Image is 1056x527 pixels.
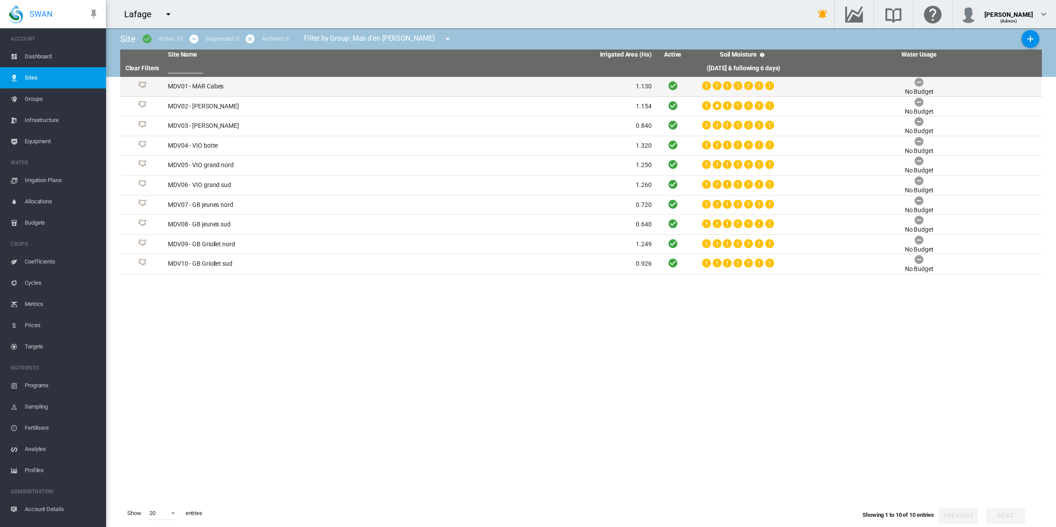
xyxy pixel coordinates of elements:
[124,121,161,131] div: Site Id: 32033
[410,176,655,195] td: 1.260
[25,212,99,233] span: Budgets
[25,499,99,520] span: Account Details
[137,199,148,210] img: 1.svg
[164,97,410,116] td: MDV02 - [PERSON_NAME]
[1025,34,1036,44] md-icon: icon-plus
[137,180,148,191] img: 1.svg
[164,77,410,96] td: MDV01 - MAR Cabes
[439,30,456,48] button: icon-menu-down
[120,254,1042,274] tr: Site Id: 32040 MDV10 - GB Griollet sud 0.926 No Budget
[164,195,410,215] td: MDV07 - GB jeunes nord
[11,237,99,251] span: CROPS
[120,195,1042,215] tr: Site Id: 32037 MDV07 - GB jeunes nord 0.720 No Budget
[245,34,255,44] md-icon: icon-cancel
[905,88,934,96] div: No Budget
[137,239,148,250] img: 1.svg
[25,131,99,152] span: Equipment
[25,170,99,191] span: Irrigation Plans
[125,65,160,72] a: Clear Filters
[124,160,161,171] div: Site Id: 32035
[410,136,655,156] td: 1.320
[120,136,1042,156] tr: Site Id: 32034 MDV04 - VIO botte 1.320 No Budget
[922,9,943,19] md-icon: Click here for help
[120,34,136,44] span: Site
[11,32,99,46] span: ACCOUNT
[9,5,23,23] img: SWAN-Landscape-Logo-Colour-drop.png
[25,439,99,460] span: Analytes
[905,206,934,215] div: No Budget
[120,77,1042,97] tr: Site Id: 32031 MDV01 - MAR Cabes 1.130 No Budget
[164,156,410,175] td: MDV05 - VIO grand nord
[905,225,934,234] div: No Budget
[164,215,410,234] td: MDV08 - GB jeunes sud
[905,186,934,195] div: No Budget
[164,235,410,254] td: MDV09 - GB Griollet nord
[11,156,99,170] span: WATER
[817,9,828,19] md-icon: icon-bell-ring
[164,116,410,136] td: MDV03 - [PERSON_NAME]
[120,235,1042,255] tr: Site Id: 32039 MDV09 - GB Griollet nord 1.249 No Budget
[25,375,99,396] span: Programs
[862,512,934,518] span: Showing 1 to 10 of 10 entries
[905,265,934,274] div: No Budget
[691,60,797,77] th: ([DATE] & following 6 days)
[655,50,691,60] th: Active
[25,396,99,417] span: Sampling
[124,239,161,250] div: Site Id: 32039
[25,67,99,88] span: Sites
[410,116,655,136] td: 0.840
[410,195,655,215] td: 0.720
[25,272,99,294] span: Cycles
[120,156,1042,176] tr: Site Id: 32035 MDV05 - VIO grand nord 1.250 No Budget
[25,88,99,110] span: Groups
[137,259,148,269] img: 1.svg
[137,81,148,92] img: 1.svg
[163,9,174,19] md-icon: icon-menu-down
[1022,30,1039,48] button: Add New Site, define start date
[164,254,410,274] td: MDV10 - GB Griollet sud
[984,7,1033,15] div: [PERSON_NAME]
[25,191,99,212] span: Allocations
[814,5,832,23] button: icon-bell-ring
[124,141,161,151] div: Site Id: 32034
[410,97,655,116] td: 1.154
[410,156,655,175] td: 1.250
[442,34,453,44] md-icon: icon-menu-down
[410,254,655,274] td: 0.926
[262,35,289,43] div: Archived: 0
[25,417,99,439] span: Fertilisers
[137,121,148,131] img: 1.svg
[205,35,239,43] div: Suspended: 0
[137,141,148,151] img: 1.svg
[939,508,978,523] button: Previous
[11,485,99,499] span: ADMINISTRATION
[88,9,99,19] md-icon: icon-pin
[137,160,148,171] img: 1.svg
[410,50,655,60] th: Irrigated Area (Ha)
[986,508,1025,523] button: Next
[25,110,99,131] span: Infrastructure
[297,30,459,48] div: Filter by Group: Mas d'en [PERSON_NAME]
[124,219,161,230] div: Site Id: 32038
[25,315,99,336] span: Prices
[25,251,99,272] span: Coefficients
[137,101,148,111] img: 1.svg
[1038,9,1049,19] md-icon: icon-chevron-down
[691,50,797,60] th: Soil Moisture
[164,50,410,60] th: Site Name
[120,215,1042,235] tr: Site Id: 32038 MDV08 - GB jeunes sud 0.640 No Budget
[160,5,177,23] button: icon-menu-down
[25,46,99,67] span: Dashboard
[142,34,152,44] md-icon: icon-checkbox-marked-circle
[164,136,410,156] td: MDV04 - VIO botte
[410,215,655,234] td: 0.640
[757,50,767,60] md-icon: icon-help-circle
[124,180,161,191] div: Site Id: 32036
[1000,19,1018,23] span: (Admin)
[905,127,934,136] div: No Budget
[120,176,1042,195] tr: Site Id: 32036 MDV06 - VIO grand sud 1.260 No Budget
[905,147,934,156] div: No Budget
[410,235,655,254] td: 1.249
[905,245,934,254] div: No Budget
[25,460,99,481] span: Profiles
